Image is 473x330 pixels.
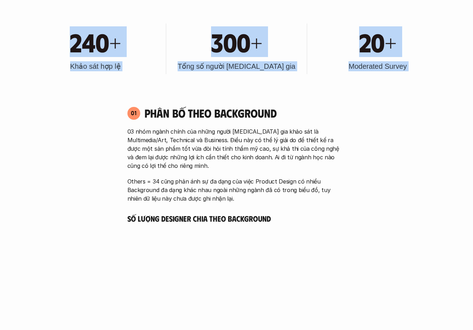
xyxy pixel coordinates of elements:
[211,26,262,57] h1: 300+
[178,61,295,71] h3: Tổng số người [MEDICAL_DATA] gia
[70,26,121,57] h1: 240+
[127,213,346,223] h5: Số lượng Designer chia theo Background
[127,177,346,203] p: Others = 34 cũng phản ánh sự đa dạng của việc Product Design có nhiều Background đa dạng khác nha...
[348,61,406,71] h3: Moderated Survey
[144,106,346,120] h4: Phân bố theo background
[70,61,121,71] h3: Khảo sát hợp lệ
[131,110,137,116] p: 01
[127,127,346,170] p: 03 nhóm ngành chính của những người [MEDICAL_DATA] gia khảo sát là Multimedia/Art, Technical và B...
[359,26,396,57] h1: 20+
